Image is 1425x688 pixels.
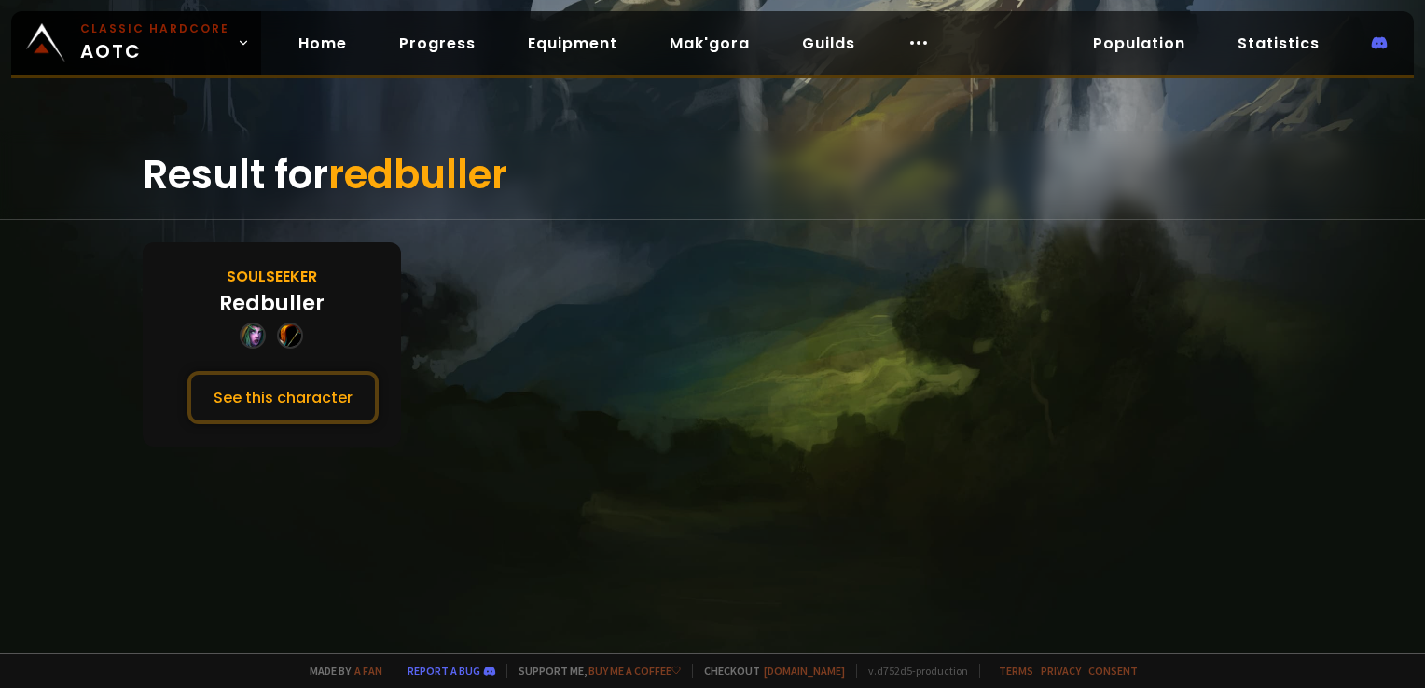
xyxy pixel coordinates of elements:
[80,21,229,37] small: Classic Hardcore
[354,664,382,678] a: a fan
[11,11,261,75] a: Classic HardcoreAOTC
[764,664,845,678] a: [DOMAIN_NAME]
[692,664,845,678] span: Checkout
[513,24,632,62] a: Equipment
[1041,664,1081,678] a: Privacy
[219,288,325,319] div: Redbuller
[999,664,1033,678] a: Terms
[143,131,1282,219] div: Result for
[506,664,681,678] span: Support me,
[1223,24,1335,62] a: Statistics
[1078,24,1200,62] a: Population
[328,147,507,202] span: redbuller
[856,664,968,678] span: v. d752d5 - production
[298,664,382,678] span: Made by
[384,24,491,62] a: Progress
[408,664,480,678] a: Report a bug
[187,371,379,424] button: See this character
[1088,664,1138,678] a: Consent
[787,24,870,62] a: Guilds
[655,24,765,62] a: Mak'gora
[588,664,681,678] a: Buy me a coffee
[284,24,362,62] a: Home
[80,21,229,65] span: AOTC
[227,265,317,288] div: Soulseeker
